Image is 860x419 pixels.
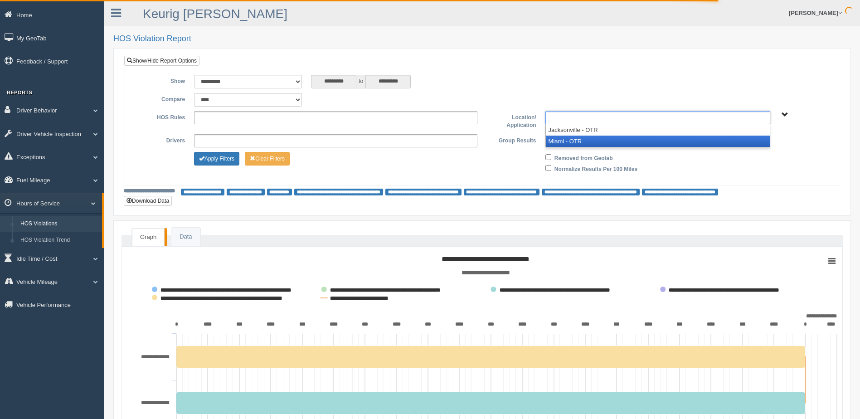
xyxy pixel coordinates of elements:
span: to [356,75,365,88]
a: Graph [132,228,165,246]
a: HOS Violations [16,216,102,232]
h2: HOS Violation Report [113,34,851,44]
label: Location/ Application [482,111,540,130]
li: Miami - OTR [546,136,770,147]
button: Change Filter Options [245,152,290,166]
label: Normalize Results Per 100 Miles [554,163,637,174]
a: Show/Hide Report Options [124,56,199,66]
label: Drivers [131,134,189,145]
button: Download Data [124,196,172,206]
label: HOS Rules [131,111,189,122]
label: Removed from Geotab [554,152,613,163]
li: Jacksonville - OTR [546,124,770,136]
a: Keurig [PERSON_NAME] [143,7,287,21]
label: Group Results [482,134,540,145]
a: Data [171,228,200,246]
label: Compare [131,93,189,104]
button: Change Filter Options [194,152,239,166]
label: Show [131,75,189,86]
a: HOS Violation Trend [16,232,102,248]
